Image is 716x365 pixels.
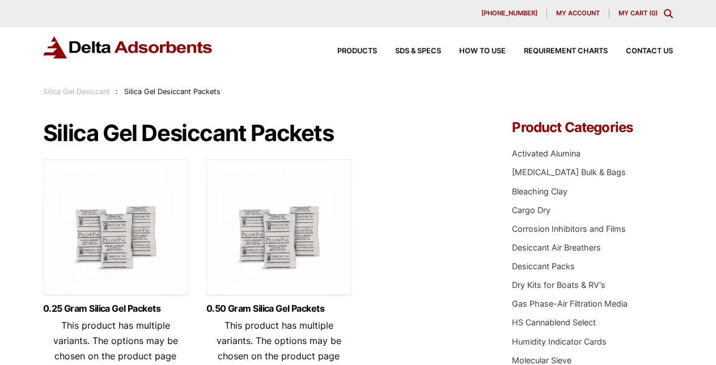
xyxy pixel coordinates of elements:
[481,10,537,16] span: [PHONE_NUMBER]
[651,9,655,17] span: 0
[395,48,441,55] span: SDS & SPECS
[43,36,213,58] img: Delta Adsorbents
[206,304,351,313] a: 0.50 Gram Silica Gel Packets
[441,48,506,55] a: How to Use
[124,87,221,96] span: Silica Gel Desiccant Packets
[512,299,628,308] a: Gas Phase-Air Filtration Media
[53,320,178,362] span: This product has multiple variants. The options may be chosen on the product page
[512,317,596,327] a: HS Cannablend Select
[43,87,110,96] a: Silica Gel Desiccant
[512,280,605,290] a: Dry Kits for Boats & RV's
[664,9,673,18] div: Toggle Modal Content
[337,48,377,55] span: Products
[512,167,626,177] a: [MEDICAL_DATA] Bulk & Bags
[217,320,341,362] span: This product has multiple variants. The options may be chosen on the product page
[512,186,567,196] a: Bleaching Clay
[43,304,188,313] a: 0.25 Gram Silica Gel Packets
[512,121,673,134] h4: Product Categories
[618,9,658,17] a: My Cart (0)
[626,48,673,55] span: Contact Us
[512,355,571,365] a: Molecular Sieve
[512,337,607,346] a: Humidity Indicator Cards
[547,9,609,18] a: My account
[377,48,441,55] a: SDS & SPECS
[512,243,601,252] a: Desiccant Air Breathers
[506,48,608,55] a: Requirement Charts
[512,205,550,215] a: Cargo Dry
[512,148,581,158] a: Activated Alumina
[459,48,506,55] span: How to Use
[472,9,547,18] a: [PHONE_NUMBER]
[524,48,608,55] span: Requirement Charts
[556,10,600,16] span: My account
[319,48,377,55] a: Products
[512,224,626,234] a: Corrosion Inhibitors and Films
[608,48,673,55] a: Contact Us
[512,261,575,271] a: Desiccant Packs
[116,87,118,96] span: :
[43,121,481,146] h1: Silica Gel Desiccant Packets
